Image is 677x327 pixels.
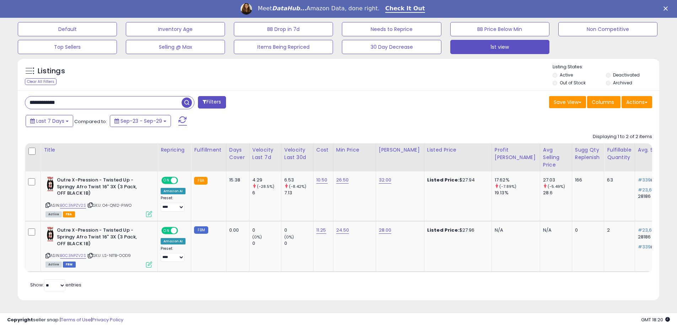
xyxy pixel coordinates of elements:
span: Compared to: [74,118,107,125]
b: Listed Price: [427,227,460,233]
button: Sep-23 - Sep-29 [110,115,171,127]
div: Listed Price [427,146,489,154]
button: Inventory Age [126,22,225,36]
div: 17.62% [495,177,540,183]
small: (-8.42%) [289,184,306,189]
div: 28.6 [543,190,572,196]
div: 15.38 [229,177,244,183]
small: (0%) [252,234,262,240]
div: Velocity Last 30d [284,146,310,161]
span: Columns [592,99,614,106]
div: 0 [284,227,313,233]
a: 26.50 [336,176,349,184]
span: All listings currently available for purchase on Amazon [45,262,62,268]
button: Last 7 Days [26,115,73,127]
label: Active [560,72,573,78]
div: Fulfillment [194,146,223,154]
div: 0 [575,227,599,233]
div: [PERSON_NAME] [379,146,421,154]
span: #339 [638,243,651,250]
b: Listed Price: [427,176,460,183]
span: #23,654 [638,186,658,193]
button: Selling @ Max [126,40,225,54]
label: Deactivated [613,72,640,78]
th: Please note that this number is a calculation based on your required days of coverage and your ve... [572,143,604,172]
div: Cost [316,146,330,154]
span: All listings currently available for purchase on Amazon [45,211,62,217]
a: B0C3NPZV2S [60,202,86,209]
div: 63 [607,177,629,183]
small: FBA [194,177,207,185]
span: OFF [177,228,188,234]
b: Outre X-Pression - Twisted Up - Springy Afro Twist 16" 3X (3 Pack, OFF BLACK 1B) [57,227,143,249]
a: 32.00 [379,176,392,184]
div: Velocity Last 7d [252,146,278,161]
span: | SKU: O4-QN12-PIWO [87,202,131,208]
div: 7.13 [284,190,313,196]
strong: Copyright [7,316,33,323]
a: Check It Out [385,5,425,13]
div: Close [663,6,671,11]
button: Default [18,22,117,36]
img: Profile image for Georgie [241,3,252,15]
span: #23,654 [638,227,658,233]
span: 2025-10-7 18:20 GMT [641,316,670,323]
button: BB Drop in 7d [234,22,333,36]
span: #339 [638,176,651,183]
small: FBM [194,226,208,234]
a: 11.25 [316,227,326,234]
div: 0 [252,240,281,247]
div: Title [44,146,155,154]
div: Clear All Filters [25,78,57,85]
div: 6 [252,190,281,196]
a: Terms of Use [61,316,91,323]
div: Preset: [161,196,186,212]
a: 10.50 [316,176,328,184]
button: Save View [549,96,586,108]
div: 19.13% [495,190,540,196]
div: Preset: [161,246,186,262]
label: Archived [613,80,632,86]
div: ASIN: [45,227,152,267]
i: DataHub... [272,5,306,12]
div: Profit [PERSON_NAME] [495,146,537,161]
button: Needs to Reprice [342,22,441,36]
a: Privacy Policy [92,316,123,323]
a: 28.00 [379,227,392,234]
div: Min Price [336,146,373,154]
div: N/A [543,227,566,233]
small: (-7.89%) [499,184,516,189]
div: ASIN: [45,177,152,216]
label: Out of Stock [560,80,586,86]
div: $27.94 [427,177,486,183]
img: 51K650vgEWL._SL40_.jpg [45,227,55,241]
div: seller snap | | [7,317,123,323]
span: Last 7 Days [36,117,64,125]
button: BB Price Below Min [450,22,549,36]
div: Meet Amazon Data, done right. [258,5,380,12]
h5: Listings [38,66,65,76]
div: Sugg Qty Replenish [575,146,601,161]
div: Amazon AI [161,188,186,194]
div: Days Cover [229,146,246,161]
div: 27.03 [543,177,572,183]
small: (-28.5%) [257,184,274,189]
div: Fulfillable Quantity [607,146,632,161]
button: Non Competitive [558,22,657,36]
div: 166 [575,177,599,183]
button: 30 Day Decrease [342,40,441,54]
span: FBM [63,262,76,268]
div: Amazon AI [161,238,186,244]
div: $27.96 [427,227,486,233]
small: (-5.49%) [548,184,565,189]
span: | SKU: LS-N1TB-OOD9 [87,253,131,258]
div: 0 [252,227,281,233]
span: ON [162,228,171,234]
b: Outre X-Pression - Twisted Up - Springy Afro Twist 16" 3X (3 Pack, OFF BLACK 1B) [57,177,143,199]
button: Items Being Repriced [234,40,333,54]
span: ON [162,178,171,184]
button: Columns [587,96,620,108]
div: 0 [284,240,313,247]
span: Sep-23 - Sep-29 [120,117,162,125]
span: Show: entries [30,281,81,288]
